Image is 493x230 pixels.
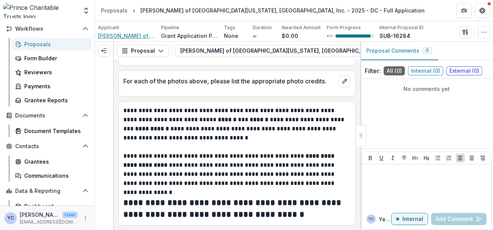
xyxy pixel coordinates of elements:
p: Duration [253,24,272,31]
span: All ( 0 ) [384,66,405,75]
button: Heading 1 [411,153,420,163]
p: Applicant [98,24,119,31]
span: 0 [426,48,429,53]
button: Underline [377,153,386,163]
a: Document Templates [12,125,91,137]
button: Partners [457,3,472,18]
button: [PERSON_NAME] of [GEOGRAPHIC_DATA][US_STATE], [GEOGRAPHIC_DATA], Inc. - 2025 - DC - Full Application [175,45,493,57]
button: edit [339,75,351,87]
p: For each of the photos above, please list the appropriate photo credits. [123,77,335,86]
span: Workflows [15,26,79,32]
a: Communications [12,169,91,182]
p: Internal Proposal ID [380,24,424,31]
a: Reviewers [12,66,91,78]
p: None [224,32,238,40]
p: Yena C [379,215,391,223]
div: Document Templates [24,127,85,135]
button: Strike [400,153,409,163]
a: Proposals [12,38,91,50]
button: Open Documents [3,110,91,122]
a: Grantees [12,155,91,168]
p: Internal [402,216,423,222]
div: Grantees [24,158,85,166]
p: 92 % [327,33,332,39]
button: Open Contacts [3,140,91,152]
button: Proposal Comments [360,42,438,60]
p: Tags [224,24,235,31]
p: Form Progress [327,24,361,31]
div: Yena Choi [7,216,14,221]
span: Internal ( 0 ) [408,66,443,75]
button: Bullet List [433,153,443,163]
p: [PERSON_NAME] [20,211,59,219]
img: Prince Charitable Trusts logo [3,3,78,18]
a: [PERSON_NAME] of [GEOGRAPHIC_DATA][US_STATE], [GEOGRAPHIC_DATA], Inc. [98,32,155,40]
div: Proposals [24,40,85,48]
button: Get Help [475,3,490,18]
button: Open Workflows [3,23,91,35]
p: SUB-16284 [380,32,410,40]
button: Ordered List [444,153,454,163]
p: ∞ [253,32,257,40]
button: Proposal [117,45,169,57]
div: [PERSON_NAME] of [GEOGRAPHIC_DATA][US_STATE], [GEOGRAPHIC_DATA], Inc. - 2025 - DC - Full Application [140,6,425,14]
span: Documents [15,113,79,119]
div: Reviewers [24,68,85,76]
p: Pipeline [161,24,179,31]
div: Proposals [101,6,128,14]
button: Align Right [478,153,487,163]
button: Expand left [98,45,110,57]
button: Align Center [467,153,476,163]
div: Form Builder [24,54,85,62]
p: No comments yet [365,85,488,93]
p: User [62,211,78,218]
button: Heading 2 [422,153,431,163]
button: Bold [366,153,375,163]
a: Form Builder [12,52,91,64]
button: Italicize [388,153,397,163]
p: [EMAIL_ADDRESS][DOMAIN_NAME] [20,219,78,225]
div: Yena Choi [369,217,374,221]
a: Grantee Reports [12,94,91,106]
button: Add Comment [431,213,487,225]
span: Data & Reporting [15,188,79,194]
button: Internal [391,213,428,225]
nav: breadcrumb [98,5,428,16]
button: Align Left [456,153,465,163]
a: Dashboard [12,200,91,213]
button: More [81,214,90,223]
a: Payments [12,80,91,92]
div: Dashboard [24,202,85,210]
div: Communications [24,172,85,180]
span: Contacts [15,143,79,150]
p: Filter: [365,66,381,75]
a: Proposals [98,5,131,16]
div: Payments [24,82,85,90]
button: Open entity switcher [81,3,91,18]
span: External ( 0 ) [446,66,482,75]
p: $0.00 [282,32,298,40]
button: Open Data & Reporting [3,185,91,197]
p: Awarded Amount [282,24,321,31]
p: Grant Application Process [161,32,218,40]
div: Grantee Reports [24,96,85,104]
